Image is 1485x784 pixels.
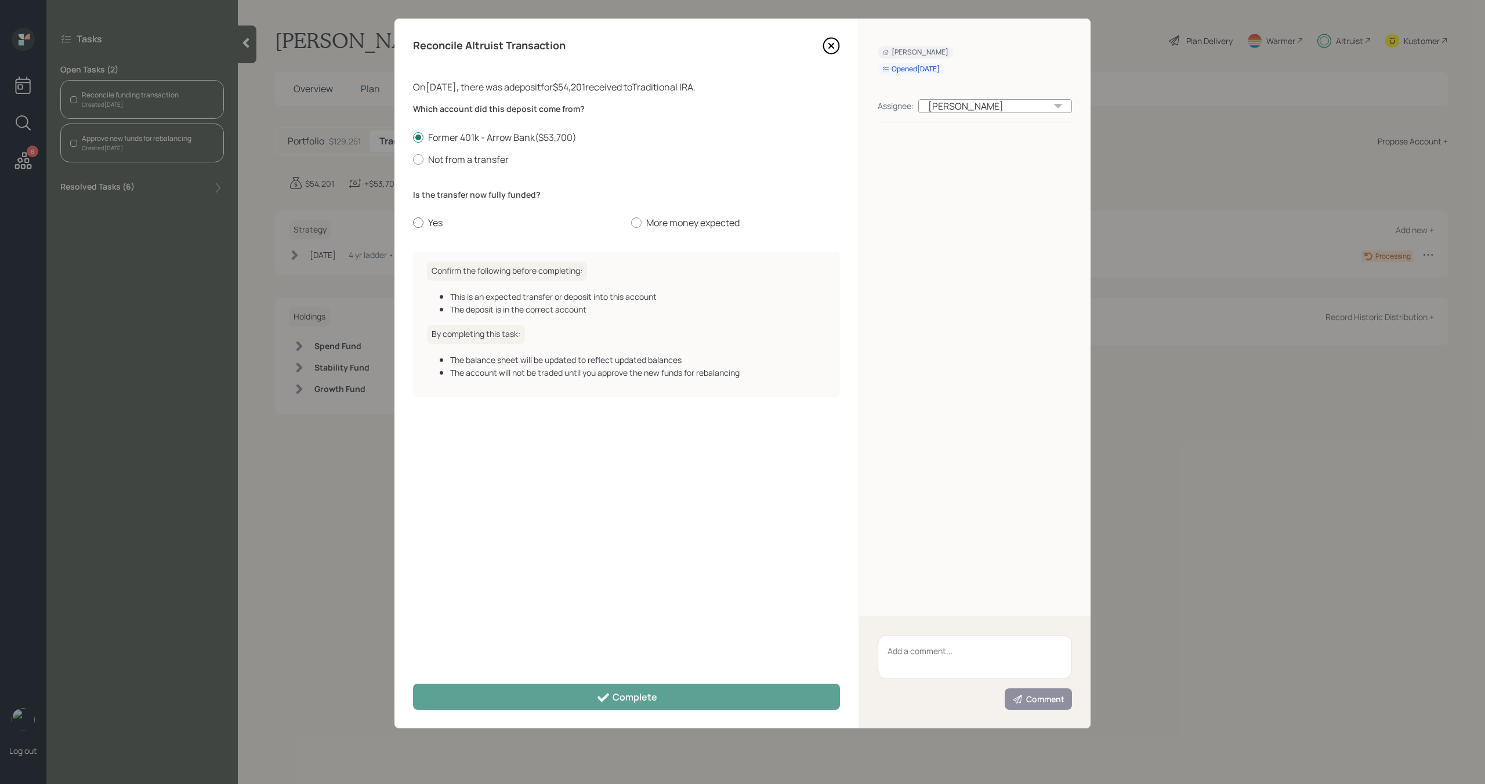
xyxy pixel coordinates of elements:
[427,262,587,281] h6: Confirm the following before completing:
[413,189,840,201] label: Is the transfer now fully funded?
[450,303,826,315] div: The deposit is in the correct account
[427,325,525,344] h6: By completing this task:
[450,354,826,366] div: The balance sheet will be updated to reflect updated balances
[413,684,840,710] button: Complete
[450,366,826,379] div: The account will not be traded until you approve the new funds for rebalancing
[878,100,914,112] div: Assignee:
[413,153,840,166] label: Not from a transfer
[596,691,657,705] div: Complete
[1005,688,1072,710] button: Comment
[413,80,840,94] div: On [DATE] , there was a deposit for $54,201 received to Traditional IRA .
[1012,694,1064,705] div: Comment
[413,39,566,52] h4: Reconcile Altruist Transaction
[631,216,840,229] label: More money expected
[413,131,840,144] label: Former 401k - Arrow Bank ( $53,700 )
[413,216,622,229] label: Yes
[450,291,826,303] div: This is an expected transfer or deposit into this account
[882,48,948,57] div: [PERSON_NAME]
[413,103,840,115] label: Which account did this deposit come from?
[882,64,940,74] div: Opened [DATE]
[918,99,1072,113] div: [PERSON_NAME]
